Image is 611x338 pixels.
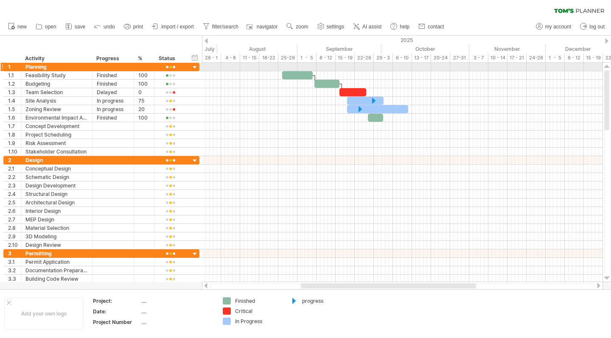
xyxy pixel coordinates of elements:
div: .... [141,318,213,326]
div: 1.7 [8,122,21,130]
span: save [75,24,85,30]
div: 1.3 [8,88,21,96]
div: % [138,54,150,63]
div: 27-31 [450,53,469,62]
a: new [6,21,29,32]
div: Interior Design [25,207,88,215]
div: 11 - 15 [240,53,259,62]
a: zoom [284,21,311,32]
div: .... [141,297,213,304]
div: Architectural Design [25,198,88,207]
div: 3D Modeling [25,232,88,240]
div: 1.1 [8,71,21,79]
div: 3 - 7 [469,53,488,62]
div: 3 [8,249,21,257]
div: 3.2 [8,266,21,274]
div: Design Development [25,182,88,190]
span: my account [545,24,571,30]
a: contact [416,21,447,32]
div: Finished [235,297,281,304]
div: Progress [96,54,129,63]
span: log out [589,24,605,30]
a: help [388,21,412,32]
div: 6 - 10 [393,53,412,62]
div: .... [141,308,213,315]
div: 1 - 5 [297,53,317,62]
div: Project Number [93,318,140,326]
a: settings [315,21,347,32]
div: 1 - 5 [546,53,565,62]
div: 2.4 [8,190,21,198]
span: navigator [257,24,277,30]
a: my account [534,21,574,32]
div: Permitting [25,249,88,257]
div: 25-29 [278,53,297,62]
div: 2.3 [8,182,21,190]
div: 2.9 [8,232,21,240]
span: AI assist [362,24,381,30]
span: help [400,24,409,30]
div: 1.6 [8,114,21,122]
div: 15 - 19 [584,53,603,62]
div: 8 - 12 [565,53,584,62]
div: Documentation Preparation [25,266,88,274]
a: open [34,21,59,32]
div: 75 [138,97,150,105]
div: August 2025 [217,45,297,53]
div: 24-28 [527,53,546,62]
div: 20 [138,105,150,113]
div: 2.1 [8,165,21,173]
div: 1 [8,63,21,71]
div: Concept Development [25,122,88,130]
div: Add your own logo [4,298,84,330]
div: 20-24 [431,53,450,62]
div: 17 - 21 [507,53,527,62]
div: 3.3 [8,275,21,283]
div: Risk Assessment [25,139,88,147]
div: In Progress [235,318,281,325]
div: 1.4 [8,97,21,105]
div: 2.8 [8,224,21,232]
div: Critical [235,307,281,315]
div: 28 - 1 [202,53,221,62]
span: filter/search [212,24,238,30]
a: AI assist [351,21,384,32]
div: 1.10 [8,148,21,156]
div: Activity [25,54,87,63]
div: In progress [97,105,129,113]
div: 2.2 [8,173,21,181]
span: new [17,24,27,30]
div: Conceptual Design [25,165,88,173]
div: October 2025 [381,45,469,53]
div: November 2025 [469,45,546,53]
div: Material Selection [25,224,88,232]
div: 2.6 [8,207,21,215]
div: Design [25,156,88,164]
div: 8 - 12 [317,53,336,62]
div: Environmental Impact Assessment [25,114,88,122]
div: 15 - 19 [336,53,355,62]
div: 13 - 17 [412,53,431,62]
div: In progress [97,97,129,105]
div: Building Code Review [25,275,88,283]
div: Finished [97,80,129,88]
div: Design Review [25,241,88,249]
a: import / export [150,21,196,32]
div: 3.1 [8,258,21,266]
div: 100 [138,80,150,88]
div: Delayed [97,88,129,96]
a: undo [92,21,118,32]
div: 100 [138,71,150,79]
div: Feasibility Study [25,71,88,79]
div: Structural Design [25,190,88,198]
div: 2.7 [8,215,21,223]
span: import / export [161,24,194,30]
span: zoom [296,24,308,30]
div: 1.5 [8,105,21,113]
div: September 2025 [297,45,381,53]
div: Team Selection [25,88,88,96]
div: progress [302,297,348,304]
div: 18-22 [259,53,278,62]
a: save [63,21,88,32]
div: Zoning Review [25,105,88,113]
